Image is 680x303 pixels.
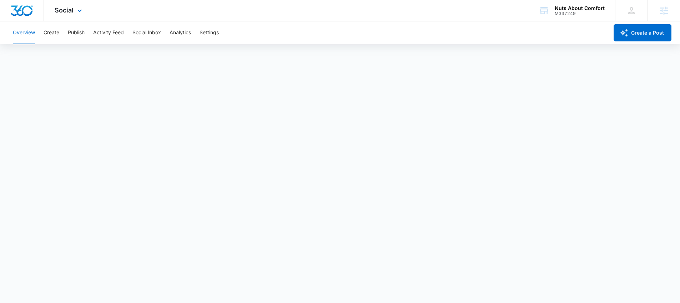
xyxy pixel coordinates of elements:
button: Create [44,21,59,44]
span: Social [55,6,74,14]
div: account name [555,5,605,11]
button: Publish [68,21,85,44]
button: Activity Feed [93,21,124,44]
button: Social Inbox [132,21,161,44]
button: Create a Post [614,24,671,41]
div: account id [555,11,605,16]
button: Settings [200,21,219,44]
button: Analytics [170,21,191,44]
button: Overview [13,21,35,44]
